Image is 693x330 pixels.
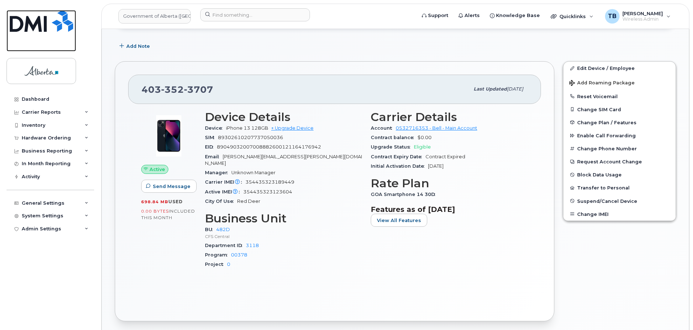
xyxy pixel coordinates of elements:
h3: Features as of [DATE] [371,205,528,214]
span: Department ID [205,243,246,248]
button: Add Note [115,39,156,53]
span: Add Note [126,43,150,50]
span: Program [205,252,231,258]
span: Account [371,125,396,131]
span: Contract Expired [425,154,465,159]
span: 698.84 MB [141,199,168,204]
button: Transfer to Personal [563,181,676,194]
a: 0532716353 - Bell - Main Account [396,125,477,131]
button: Suspend/Cancel Device [563,195,676,208]
span: included this month [141,208,195,220]
h3: Rate Plan [371,177,528,190]
span: Eligible [414,144,431,150]
a: 00378 [231,252,247,258]
button: Reset Voicemail [563,90,676,103]
a: 482D [216,227,230,232]
h3: Carrier Details [371,110,528,124]
span: Contract balance [371,135,417,140]
span: 352 [161,84,184,95]
h3: Device Details [205,110,362,124]
span: 354435323123604 [243,189,292,195]
p: CFS Central [205,233,362,239]
span: 0.00 Bytes [141,209,169,214]
span: Upgrade Status [371,144,414,150]
a: 0 [227,262,230,267]
button: Change SIM Card [563,103,676,116]
span: Suspend/Cancel Device [577,198,637,204]
a: Support [417,8,453,23]
span: used [168,199,183,204]
button: Change IMEI [563,208,676,221]
span: Quicklinks [559,13,586,19]
span: Manager [205,170,231,175]
button: Request Account Change [563,155,676,168]
div: Quicklinks [546,9,598,24]
span: iPhone 13 128GB [226,125,268,131]
span: 403 [142,84,213,95]
button: View All Features [371,214,427,227]
img: image20231002-3703462-1ig824h.jpeg [147,114,190,158]
span: Knowledge Base [496,12,540,19]
button: Send Message [141,180,197,193]
span: Red Deer [237,199,260,204]
a: Government of Alberta (GOA) [118,9,191,24]
button: Change Plan / Features [563,116,676,129]
span: [DATE] [428,163,444,169]
span: Enable Call Forwarding [577,133,636,138]
span: Unknown Manager [231,170,276,175]
button: Change Phone Number [563,142,676,155]
span: GOA Smartphone 14 30D [371,192,439,197]
span: $0.00 [417,135,432,140]
span: Alerts [465,12,480,19]
span: Support [428,12,448,19]
span: SIM [205,135,218,140]
a: Alerts [453,8,485,23]
span: 89302610207737050036 [218,135,283,140]
span: City Of Use [205,199,237,204]
span: EID [205,144,217,150]
span: Carrier IMEI [205,179,245,185]
span: 89049032007008882600121164176942 [217,144,321,150]
span: Wireless Admin [622,16,663,22]
input: Find something... [200,8,310,21]
span: View All Features [377,217,421,224]
span: 354435323189449 [245,179,294,185]
span: Send Message [153,183,190,190]
span: Project [205,262,227,267]
a: Edit Device / Employee [563,62,676,75]
span: TB [608,12,617,21]
a: + Upgrade Device [271,125,314,131]
span: [DATE] [507,86,523,92]
span: [PERSON_NAME][EMAIL_ADDRESS][PERSON_NAME][DOMAIN_NAME] [205,154,362,166]
span: 3707 [184,84,213,95]
span: Active IMEI [205,189,243,195]
span: [PERSON_NAME] [622,11,663,16]
span: Change Plan / Features [577,120,637,125]
a: 3118 [246,243,259,248]
span: Active [150,166,165,173]
span: Email [205,154,223,159]
span: Device [205,125,226,131]
span: BU [205,227,216,232]
button: Enable Call Forwarding [563,129,676,142]
button: Add Roaming Package [563,75,676,90]
button: Block Data Usage [563,168,676,181]
a: Knowledge Base [485,8,545,23]
span: Contract Expiry Date [371,154,425,159]
span: Add Roaming Package [569,80,635,87]
span: Initial Activation Date [371,163,428,169]
div: Tami Betchuk [600,9,676,24]
span: Last updated [474,86,507,92]
h3: Business Unit [205,212,362,225]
